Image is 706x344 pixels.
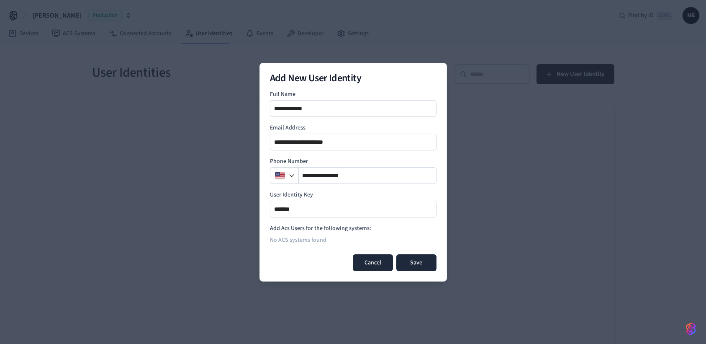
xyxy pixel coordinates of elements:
h4: Add Acs Users for the following systems: [270,224,436,233]
div: No ACS systems found [270,233,436,248]
label: Phone Number [270,157,436,166]
h2: Add New User Identity [270,73,436,83]
button: Cancel [353,254,393,271]
button: Save [396,254,436,271]
label: User Identity Key [270,191,436,199]
img: SeamLogoGradient.69752ec5.svg [686,322,696,336]
label: Email Address [270,124,436,132]
label: Full Name [270,90,436,98]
